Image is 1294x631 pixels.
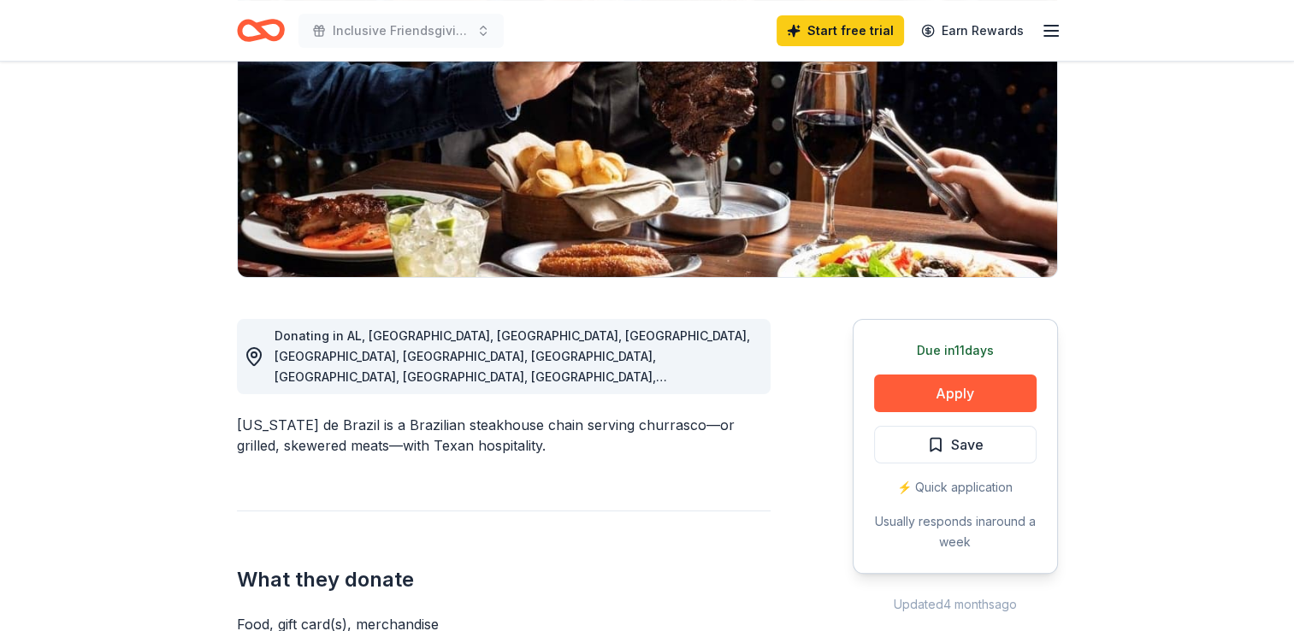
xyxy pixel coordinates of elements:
[333,21,470,41] span: Inclusive Friendsgiving
[951,433,984,456] span: Save
[853,594,1058,615] div: Updated 4 months ago
[237,10,285,50] a: Home
[874,511,1037,552] div: Usually responds in around a week
[298,14,504,48] button: Inclusive Friendsgiving
[874,426,1037,463] button: Save
[911,15,1034,46] a: Earn Rewards
[237,415,771,456] div: [US_STATE] de Brazil is a Brazilian steakhouse chain serving churrasco—or grilled, skewered meats...
[874,374,1037,412] button: Apply
[874,477,1037,498] div: ⚡️ Quick application
[777,15,904,46] a: Start free trial
[874,340,1037,361] div: Due in 11 days
[237,566,771,593] h2: What they donate
[275,328,750,487] span: Donating in AL, [GEOGRAPHIC_DATA], [GEOGRAPHIC_DATA], [GEOGRAPHIC_DATA], [GEOGRAPHIC_DATA], [GEOG...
